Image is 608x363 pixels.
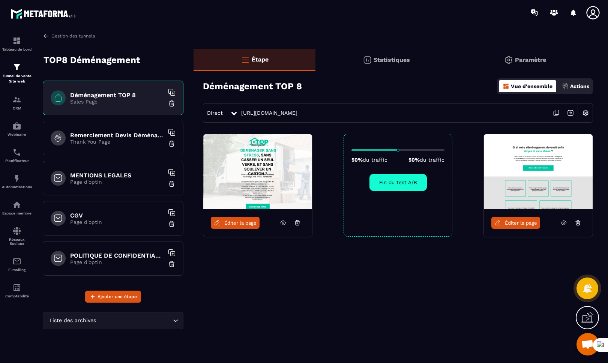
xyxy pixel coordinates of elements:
[374,56,410,63] p: Statistiques
[2,57,32,90] a: formationformationTunnel de vente Site web
[2,268,32,272] p: E-mailing
[2,211,32,215] p: Espace membre
[511,83,552,89] p: Vue d'ensemble
[168,140,176,147] img: trash
[70,179,164,185] p: Page d'optin
[70,219,164,225] p: Page d'optin
[2,142,32,168] a: schedulerschedulerPlanificateur
[351,157,387,163] p: 50%
[70,99,164,105] p: Sales Page
[369,174,427,191] button: Fin du test A/B
[252,56,269,63] p: Étape
[168,100,176,107] img: trash
[2,277,32,304] a: accountantaccountantComptabilité
[203,134,312,209] img: image
[2,159,32,163] p: Planificateur
[570,83,589,89] p: Actions
[2,185,32,189] p: Automatisations
[12,226,21,235] img: social-network
[408,157,444,163] p: 50%
[211,217,260,229] a: Éditer la page
[562,83,569,90] img: actions.d6e523a2.png
[44,52,140,67] p: TOP8 Déménagement
[2,73,32,84] p: Tunnel de vente Site web
[70,139,164,145] p: Thank You Page
[2,116,32,142] a: automationsautomationsWebinaire
[2,106,32,110] p: CRM
[12,200,21,209] img: automations
[2,294,32,298] p: Comptabilité
[505,220,537,226] span: Éditer la page
[11,7,78,21] img: logo
[515,56,546,63] p: Paramètre
[2,251,32,277] a: emailemailE-mailing
[484,134,593,209] img: image
[363,157,387,163] span: du traffic
[85,291,141,303] button: Ajouter une étape
[576,333,599,355] div: Mở cuộc trò chuyện
[491,217,540,229] a: Éditer la page
[2,90,32,116] a: formationformationCRM
[43,33,95,39] a: Gestion des tunnels
[12,95,21,104] img: formation
[48,316,98,325] span: Liste des archives
[203,81,302,91] h3: Déménagement TOP 8
[2,31,32,57] a: formationformationTableau de bord
[504,55,513,64] img: setting-gr.5f69749f.svg
[12,148,21,157] img: scheduler
[363,55,372,64] img: stats.20deebd0.svg
[207,110,223,116] span: Direct
[2,168,32,195] a: automationsautomationsAutomatisations
[2,47,32,51] p: Tableau de bord
[70,212,164,219] h6: CGV
[224,220,257,226] span: Éditer la page
[12,174,21,183] img: automations
[2,195,32,221] a: automationsautomationsEspace membre
[420,157,444,163] span: du traffic
[98,316,171,325] input: Search for option
[12,36,21,45] img: formation
[241,110,297,116] a: [URL][DOMAIN_NAME]
[12,121,21,130] img: automations
[70,91,164,99] h6: Déménagement TOP 8
[168,180,176,187] img: trash
[12,257,21,266] img: email
[70,172,164,179] h6: MENTIONS LEGALES
[2,221,32,251] a: social-networksocial-networkRéseaux Sociaux
[503,83,509,90] img: dashboard-orange.40269519.svg
[578,106,593,120] img: setting-w.858f3a88.svg
[241,55,250,64] img: bars-o.4a397970.svg
[70,259,164,265] p: Page d'optin
[2,132,32,136] p: Webinaire
[2,237,32,246] p: Réseaux Sociaux
[563,106,578,120] img: arrow-next.bcc2205e.svg
[98,293,137,300] span: Ajouter une étape
[70,132,164,139] h6: Remerciement Devis Déménagement Top 8
[43,33,50,39] img: arrow
[43,312,183,329] div: Search for option
[168,260,176,268] img: trash
[12,63,21,72] img: formation
[70,252,164,259] h6: POLITIQUE DE CONFIDENTIALITE
[12,283,21,292] img: accountant
[168,220,176,228] img: trash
